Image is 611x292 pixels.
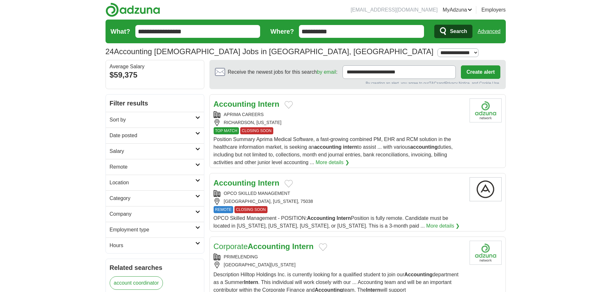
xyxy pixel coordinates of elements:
[106,143,204,159] a: Salary
[450,25,467,38] span: Search
[478,25,500,38] a: Advanced
[214,111,464,118] div: APRIMA CAREERS
[110,147,195,155] h2: Salary
[106,46,114,57] span: 24
[106,95,204,112] h2: Filter results
[284,101,293,109] button: Add to favorite jobs
[106,206,204,222] a: Company
[214,198,464,205] div: [GEOGRAPHIC_DATA], [US_STATE], 75038
[106,175,204,190] a: Location
[461,65,500,79] button: Create alert
[214,100,279,108] a: Accounting Intern
[240,127,273,134] span: CLOSING SOON
[110,116,195,124] h2: Sort by
[110,210,195,218] h2: Company
[214,179,256,187] strong: Accounting
[470,98,502,122] img: Company logo
[307,215,335,221] strong: Accounting
[292,242,314,251] strong: Intern
[228,68,337,76] span: Receive the newest jobs for this search :
[314,144,341,150] strong: accounting
[445,81,470,86] a: Privacy Notice
[214,262,464,268] div: [GEOGRAPHIC_DATA][US_STATE]
[214,206,233,213] span: REMOTE
[404,272,432,277] strong: Accounting
[110,163,195,171] h2: Remote
[481,6,506,14] a: Employers
[106,159,204,175] a: Remote
[110,242,195,249] h2: Hours
[214,254,464,260] div: PRIMELENDING
[343,144,357,150] strong: intern
[110,64,200,69] div: Average Salary
[106,238,204,253] a: Hours
[214,190,464,197] div: OPCO SKILLED MANAGEMENT
[410,144,437,150] strong: accounting
[110,276,163,290] a: account coordinator
[110,263,200,272] h2: Related searches
[214,127,239,134] span: TOP MATCH
[106,222,204,238] a: Employment type
[258,100,279,108] strong: Intern
[106,112,204,128] a: Sort by
[429,81,438,86] a: T&Cs
[270,27,294,36] label: Where?
[106,47,434,56] h1: Accounting [DEMOGRAPHIC_DATA] Jobs in [GEOGRAPHIC_DATA], [GEOGRAPHIC_DATA]
[110,195,195,202] h2: Category
[248,242,290,251] strong: Accounting
[443,6,472,14] a: MyAdzuna
[110,226,195,234] h2: Employment type
[426,222,460,230] a: More details ❯
[316,159,349,166] a: More details ❯
[215,80,500,84] div: By creating an alert, you agree to our and , and Cookie Use.
[434,25,472,38] button: Search
[110,179,195,187] h2: Location
[470,177,502,201] img: Company logo
[111,27,130,36] label: What?
[214,179,279,187] a: Accounting Intern
[337,215,351,221] strong: Intern
[214,137,453,165] span: Position Summary Aprima Medical Software, a fast-growing combined PM, EHR and RCM solution in the...
[470,241,502,265] img: Company logo
[214,119,464,126] div: RICHARDSON, [US_STATE]
[214,242,314,251] a: CorporateAccounting Intern
[351,6,437,14] li: [EMAIL_ADDRESS][DOMAIN_NAME]
[214,215,448,229] span: OPCO Skilled Management - POSITION: Position is fully remote. Candidate must be located in [US_ST...
[244,279,258,285] strong: Intern
[214,100,256,108] strong: Accounting
[234,206,267,213] span: CLOSING SOON
[110,69,200,81] div: $59,375
[106,3,160,17] img: Adzuna logo
[319,243,327,251] button: Add to favorite jobs
[258,179,279,187] strong: Intern
[284,180,293,188] button: Add to favorite jobs
[317,69,336,75] a: by email
[106,128,204,143] a: Date posted
[106,190,204,206] a: Category
[110,132,195,139] h2: Date posted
